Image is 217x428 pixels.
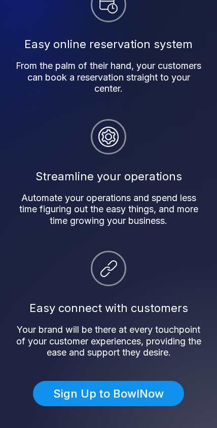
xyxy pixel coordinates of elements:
h4: Streamline your operations [35,170,182,183]
p: Automate your operations and spend less time figuring out the easy things, and more time growing ... [15,192,202,227]
h4: Easy online reservation system [24,37,193,51]
h4: Easy connect with customers [29,301,188,315]
p: Your brand will be there at every touchpoint of your customer experiences, providing the ease and... [15,324,202,359]
p: From the palm of their hand, your customers can book a reservation straight to your center. [15,60,202,95]
a: Sign Up to BowlNow [33,381,184,406]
